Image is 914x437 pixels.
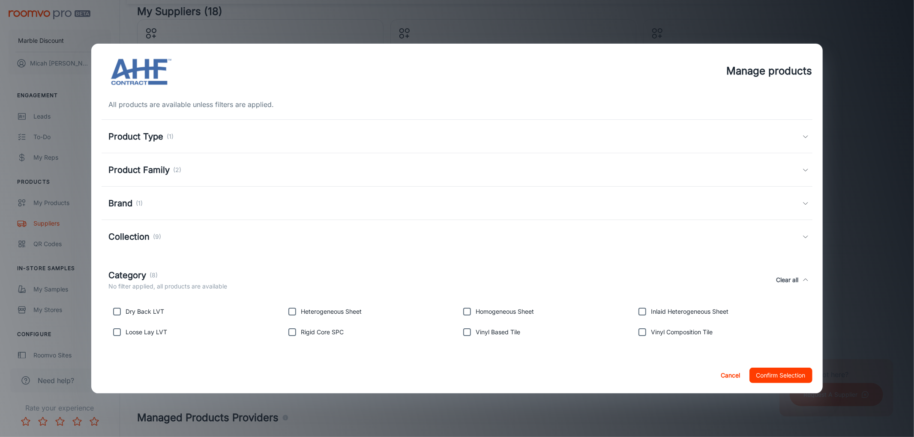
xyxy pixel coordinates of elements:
[651,307,728,316] p: Inlaid Heterogeneous Sheet
[102,99,812,110] div: All products are available unless filters are applied.
[301,307,362,316] p: Heterogeneous Sheet
[301,327,344,337] p: Rigid Core SPC
[167,132,174,141] p: (1)
[136,199,143,208] p: (1)
[126,327,167,337] p: Loose Lay LVT
[476,327,520,337] p: Vinyl Based Tile
[102,120,812,153] div: Product Type(1)
[476,307,534,316] p: Homogeneous Sheet
[727,63,812,79] h4: Manage products
[102,153,812,187] div: Product Family(2)
[717,368,744,383] button: Cancel
[150,271,158,280] p: (8)
[108,230,150,243] h5: Collection
[108,164,170,176] h5: Product Family
[108,197,132,210] h5: Brand
[651,327,713,337] p: Vinyl Composition Tile
[102,260,812,300] div: Category(8)No filter applied, all products are availableClear all
[102,187,812,220] div: Brand(1)
[108,282,227,291] p: No filter applied, all products are available
[153,232,161,241] p: (9)
[108,269,146,282] h5: Category
[102,54,179,88] img: vendor_logo_square_en-us.png
[102,220,812,253] div: Collection(9)
[126,307,164,316] p: Dry Back LVT
[108,130,163,143] h5: Product Type
[773,269,802,291] button: Clear all
[749,368,812,383] button: Confirm Selection
[173,165,181,175] p: (2)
